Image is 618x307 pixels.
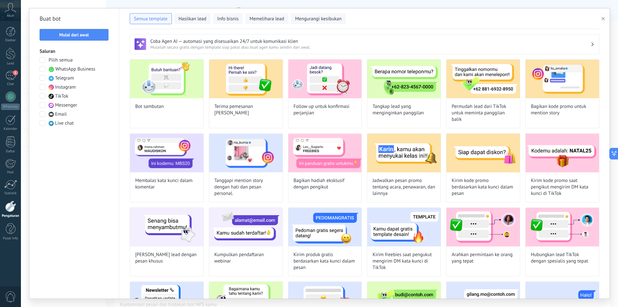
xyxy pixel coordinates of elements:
[367,134,441,172] img: Jadwalkan pesan promo tentang acara, penawaran, dan lainnya
[452,103,515,123] span: Permudah lead dari TikTok untuk meminta panggilan balik
[367,208,441,246] img: Kirim freebies saat pengukut mengirim DM kata kunci di TikTok
[245,13,288,24] button: Memelihara lead
[531,252,594,264] span: Hubungkan lead TikTok dengan spesialis yang tepat
[531,103,594,116] span: Bagikan kode promo untuk mention story
[526,208,599,246] img: Hubungkan lead TikTok dengan spesialis yang tepat
[209,208,283,246] img: Kumpulkan pendaftaran webinar
[55,93,68,100] span: TikTok
[295,16,342,22] span: Mengurangi kesibukan
[288,134,362,172] img: Bagikan hadiah eksklusif dengan pengikut
[134,16,168,22] span: Semua template
[1,149,20,154] div: Daftar
[40,29,108,41] button: Mulai dari awal
[13,70,18,75] span: 1
[291,13,346,24] button: Mengurangi kesibukan
[49,57,73,63] span: Pilih semua
[55,111,67,118] span: Email
[367,60,441,98] img: Tangkap lead yang menginginkan panggilan
[214,103,277,116] span: Terima pemesanan [PERSON_NAME]
[55,75,74,82] span: Telegram
[150,44,591,50] span: Mulailah secara gratis dengan template siap pakai atau buat agen kamu sendiri dari awal.
[1,214,20,218] div: Pengaturan
[288,60,362,98] img: Follow up untuk konfirmasi perjanjian
[1,104,20,110] div: WhatsApp
[209,134,283,172] img: Tanggapi mention story dengan hati dan pesan personal.
[217,16,239,22] span: Info bisnis
[130,13,172,24] button: Semua template
[1,62,20,66] div: Lead
[1,82,20,86] div: Chat
[249,16,284,22] span: Memelihara lead
[55,102,77,109] span: Messenger
[59,33,89,37] span: Mulai dari awal
[179,16,207,22] span: Hasilkan lead
[135,103,164,110] span: Bot sambutan
[526,60,599,98] img: Bagikan kode promo untuk mention story
[526,134,599,172] img: Kirim kode promo saat pengikut mengirim DM kata kunci di TikTok
[130,134,203,172] img: Membalas kata kunci dalam komentar
[452,252,515,264] span: Arahkan permintaan ke orang yang tepat
[446,208,520,246] img: Arahkan permintaan ke orang yang tepat
[446,134,520,172] img: Kirim kode promo berdasarkan kata kunci dalam pesan
[130,208,203,246] img: Sambut lead dengan pesan khusus
[288,208,362,246] img: Kirim produk gratis berdasarkan kata kunci dalam pesan
[372,252,435,271] span: Kirim freebies saat pengukut mengirim DM kata kunci di TikTok
[1,236,20,241] div: Pusat Info
[209,60,283,98] img: Terima pemesanan janji temu
[214,177,277,197] span: Tanggapi mention story dengan hati dan pesan personal.
[174,13,211,24] button: Hasilkan lead
[40,14,109,24] h2: Buat bot
[135,252,198,264] span: [PERSON_NAME] lead dengan pesan khusus
[1,127,20,131] div: Kalender
[150,38,591,44] h3: Coba Agen AI — automasi yang disesuaikan 24/7 untuk komunikasi klien
[1,38,20,43] div: Dasbor
[1,170,20,175] div: Mail
[1,191,20,196] div: Statistik
[294,177,357,190] span: Bagikan hadiah eksklusif dengan pengikut
[40,48,109,54] h3: Saluran
[130,60,203,98] img: Bot sambutan
[446,60,520,98] img: Permudah lead dari TikTok untuk meminta panggilan balik
[55,66,95,72] span: WhatsApp Business
[135,177,198,190] span: Membalas kata kunci dalam komentar
[452,177,515,197] span: Kirim kode promo berdasarkan kata kunci dalam pesan
[372,103,435,116] span: Tangkap lead yang menginginkan panggilan
[372,177,435,197] span: Jadwalkan pesan promo tentang acara, penawaran, dan lainnya
[531,177,594,197] span: Kirim kode promo saat pengikut mengirim DM kata kunci di TikTok
[55,120,74,127] span: Live chat
[214,252,277,264] span: Kumpulkan pendaftaran webinar
[213,13,243,24] button: Info bisnis
[55,84,76,91] span: Instagram
[294,103,357,116] span: Follow up untuk konfirmasi perjanjian
[294,252,357,271] span: Kirim produk gratis berdasarkan kata kunci dalam pesan
[7,14,14,18] span: Akun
